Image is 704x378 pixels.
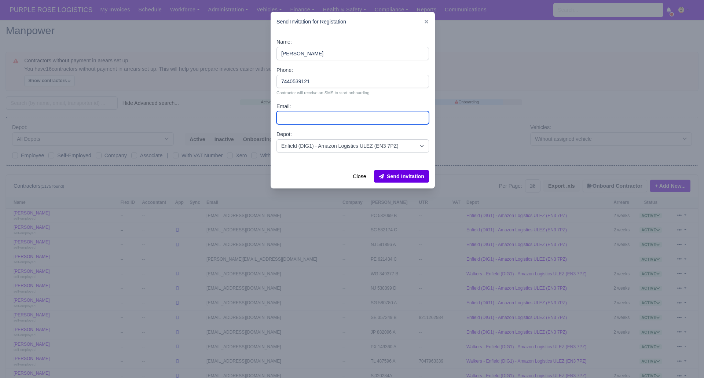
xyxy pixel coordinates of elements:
[667,343,704,378] iframe: Chat Widget
[348,170,371,183] button: Close
[374,170,429,183] button: Send Invitation
[276,66,293,74] label: Phone:
[276,38,292,46] label: Name:
[276,130,292,139] label: Depot:
[276,89,429,96] small: Contractor will receive an SMS to start onboarding
[271,12,435,32] div: Send Invitation for Registation
[276,102,291,111] label: Email:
